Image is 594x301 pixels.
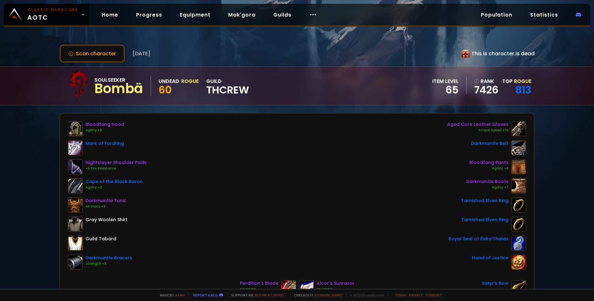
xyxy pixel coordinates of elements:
[525,8,563,21] a: Statistics
[85,128,124,133] div: Agility +8
[240,280,278,287] div: Perdition's Blade
[469,166,509,171] div: Agility +8
[27,7,78,22] span: AOTC
[68,121,83,136] img: item-16908
[476,8,517,21] a: Population
[159,83,172,97] span: 60
[85,255,132,261] div: Darkmantle Bracers
[68,236,83,251] img: item-5976
[511,216,526,232] img: item-18500
[482,280,509,287] div: Satyr's Bow
[346,293,384,298] span: v. d752d5 - production
[471,140,509,147] div: Darkmantle Belt
[68,159,83,174] img: item-16823
[94,84,143,93] div: Bombä
[466,185,509,190] div: Agility +7
[85,121,124,128] div: Bloodfang Hood
[395,293,406,298] a: Terms
[511,280,526,295] img: item-18323
[59,44,125,63] button: Scan character
[317,287,354,292] div: Crusader
[175,8,215,21] a: Equipment
[181,77,199,85] div: Rogue
[515,83,531,97] a: 813
[472,255,509,261] div: Hand of Justice
[85,261,132,266] div: Strength +9
[4,4,89,25] a: Classic HardcoreAOTC
[511,197,526,213] img: item-18500
[206,77,249,95] div: guild
[68,255,83,270] img: item-22004
[462,50,535,58] div: This is character is dead
[461,197,509,204] div: Tarnished Elven Ring
[514,78,531,85] span: Rogue
[281,280,296,295] img: item-18816
[315,293,342,298] a: [DOMAIN_NAME]
[511,121,526,136] img: item-18823
[511,159,526,174] img: item-16909
[223,8,261,21] a: Mak'gora
[68,197,83,213] img: item-22009
[511,255,526,270] img: item-11815
[133,50,150,58] span: [DATE]
[227,293,286,298] span: Support me,
[432,85,459,95] div: 65
[511,178,526,194] img: item-22003
[469,159,509,166] div: Bloodfang Pants
[97,8,123,21] a: Home
[461,216,509,223] div: Tarnished Elven Ring
[85,159,147,166] div: Nightslayer Shoulder Pads
[206,85,249,95] span: THCrew
[466,178,509,185] div: Darkmantle Boots
[68,216,83,232] img: item-2587
[94,76,143,84] div: Soulseeker
[447,121,509,128] div: Aged Core Leather Gloves
[299,280,314,295] img: item-14555
[511,236,526,251] img: item-18465
[474,85,498,95] a: 7426
[255,293,286,298] a: Buy me a coffee
[85,140,124,147] div: Mark of Fordring
[85,236,116,242] div: Guild Tabard
[159,77,179,85] div: Undead
[268,8,297,21] a: Guilds
[85,185,143,190] div: Agility +3
[156,293,185,298] span: Made by
[68,178,83,194] img: item-13340
[85,178,143,185] div: Cape of the Black Baron
[432,77,459,85] div: item level
[448,236,509,242] div: Royal Seal of Eldre'Thalas
[175,293,185,298] a: a fan
[85,197,126,204] div: Darkmantle Tunic
[193,293,218,298] a: Report a bug
[290,293,342,298] span: Checkout
[409,293,423,298] a: Privacy
[131,8,167,21] a: Progress
[511,140,526,155] img: item-22002
[447,128,509,133] div: Attack Speed +1%
[85,204,126,209] div: All Stats +3
[425,293,442,298] a: Consent
[474,77,498,85] div: rank
[27,7,78,13] small: Classic Hardcore
[317,280,354,287] div: Alcor's Sunrazor
[85,216,127,223] div: Gray Woolen Shirt
[85,166,147,171] div: +5 Fire Resistance
[502,77,531,85] div: Top
[68,140,83,155] img: item-15411
[240,287,278,292] div: Crusader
